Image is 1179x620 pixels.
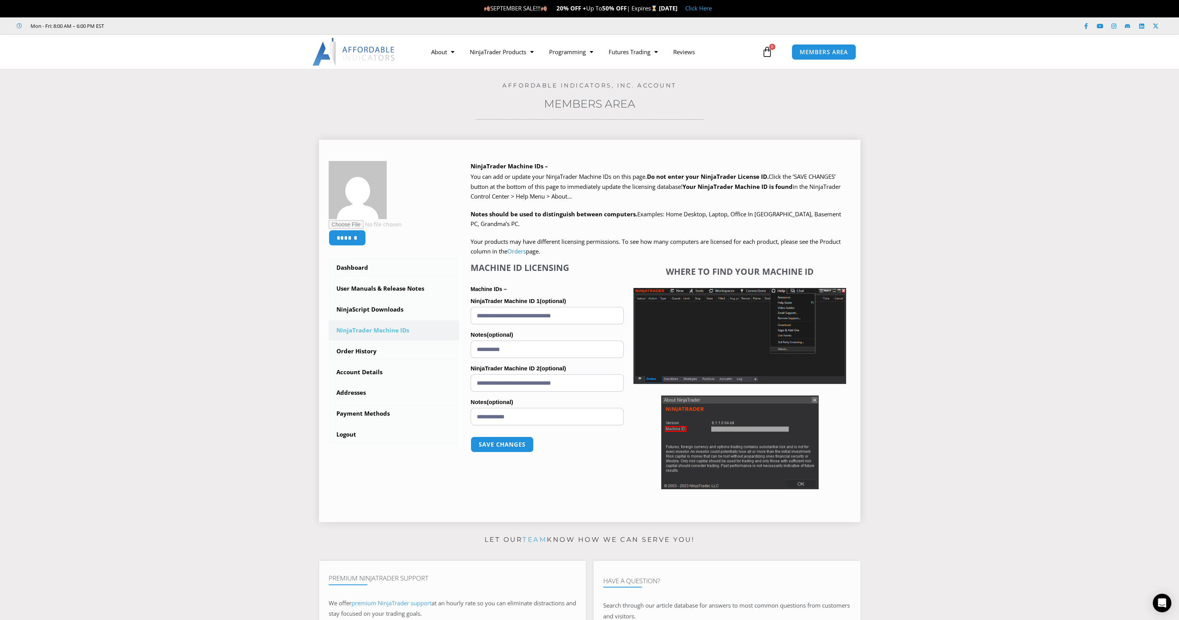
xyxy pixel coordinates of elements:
h4: Have A Question? [603,577,851,585]
img: ⌛ [651,5,657,11]
strong: 50% OFF [602,4,627,12]
img: Screenshot 2025-01-17 114931 | Affordable Indicators – NinjaTrader [661,396,819,489]
img: 🍂 [541,5,547,11]
a: premium NinjaTrader support [351,599,432,607]
span: (optional) [539,298,566,304]
a: Programming [541,43,601,61]
span: Mon - Fri: 8:00 AM – 6:00 PM EST [29,21,104,31]
a: Addresses [329,383,459,403]
a: team [522,536,547,543]
a: User Manuals & Release Notes [329,279,459,299]
a: Futures Trading [601,43,665,61]
span: SEPTEMBER SALE!!! Up To | Expires [484,4,659,12]
span: You can add or update your NinjaTrader Machine IDs on this page. [471,173,647,180]
a: About [423,43,462,61]
a: MEMBERS AREA [792,44,856,60]
label: Notes [471,329,624,341]
a: Orders [507,247,526,255]
a: 0 [750,41,784,63]
strong: Your NinjaTrader Machine ID is found [682,183,793,190]
b: NinjaTrader Machine IDs – [471,162,548,170]
a: NinjaScript Downloads [329,300,459,320]
a: Payment Methods [329,404,459,424]
a: Click Here [685,4,712,12]
a: Members Area [544,97,635,110]
strong: 20% OFF + [556,4,586,12]
label: NinjaTrader Machine ID 1 [471,295,624,307]
span: 0 [769,44,775,50]
span: (optional) [487,399,513,405]
a: Dashboard [329,258,459,278]
span: Click the ‘SAVE CHANGES’ button at the bottom of this page to immediately update the licensing da... [471,173,841,200]
strong: Notes should be used to distinguish between computers. [471,210,637,218]
img: Screenshot 2025-01-17 1155544 | Affordable Indicators – NinjaTrader [633,288,846,384]
img: 2f4b7c22329084cb5008d952af94805cdcc3d0684fffc5b89079a2d37a0abf91 [329,161,387,219]
iframe: Customer reviews powered by Trustpilot [115,22,231,30]
a: NinjaTrader Machine IDs [329,320,459,341]
a: Account Details [329,362,459,382]
label: NinjaTrader Machine ID 2 [471,363,624,374]
span: MEMBERS AREA [800,49,848,55]
h4: Where to find your Machine ID [633,266,846,276]
a: Order History [329,341,459,361]
span: (optional) [539,365,566,372]
span: Your products may have different licensing permissions. To see how many computers are licensed fo... [471,238,841,255]
b: Do not enter your NinjaTrader License ID. [647,173,769,180]
button: Save changes [471,437,534,452]
span: at an hourly rate so you can eliminate distractions and stay focused on your trading goals. [329,599,576,618]
p: Let our know how we can serve you! [319,534,860,546]
label: Notes [471,396,624,408]
a: Affordable Indicators, Inc. Account [502,82,677,89]
nav: Account pages [329,258,459,445]
strong: Machine IDs – [471,286,507,292]
div: Open Intercom Messenger [1153,594,1171,612]
span: (optional) [487,331,513,338]
nav: Menu [423,43,760,61]
a: NinjaTrader Products [462,43,541,61]
span: We offer [329,599,351,607]
strong: [DATE] [659,4,677,12]
h4: Machine ID Licensing [471,262,624,272]
img: 🍂 [484,5,490,11]
a: Logout [329,425,459,445]
span: Examples: Home Desktop, Laptop, Office In [GEOGRAPHIC_DATA], Basement PC, Grandma’s PC. [471,210,841,228]
a: Reviews [665,43,703,61]
h4: Premium NinjaTrader Support [329,574,576,582]
img: LogoAI | Affordable Indicators – NinjaTrader [312,38,396,66]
